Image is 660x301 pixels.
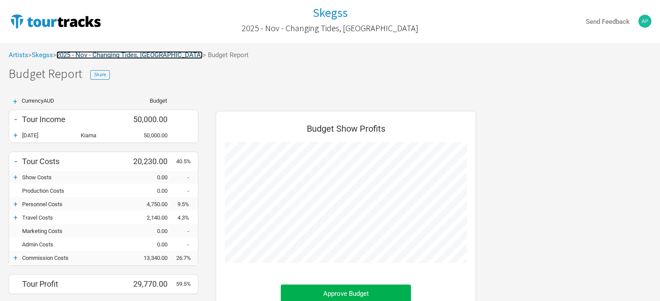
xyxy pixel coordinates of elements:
[203,52,249,58] span: > Budget Report
[81,132,124,139] div: Kiama
[9,51,28,59] a: Artists
[9,113,22,125] div: -
[225,120,467,142] div: Budget Show Profits
[124,115,176,124] div: 50,000.00
[22,174,124,181] div: Show Costs
[9,253,22,262] div: +
[124,98,167,104] div: Budget
[90,70,110,80] button: Share
[9,131,22,139] div: +
[242,23,418,33] h2: 2025 - Nov - Changing Tides, [GEOGRAPHIC_DATA]
[9,200,22,208] div: +
[124,214,176,221] div: 2,140.00
[22,279,124,288] div: Tour Profit
[124,188,176,194] div: 0.00
[124,157,176,166] div: 20,230.00
[176,281,198,287] div: 59.5%
[176,158,198,165] div: 40.5%
[28,52,53,58] span: >
[94,71,106,78] span: Share
[22,97,54,104] span: Currency AUD
[22,132,81,139] div: 22-Nov-25
[323,290,369,298] span: Approve Budget
[124,132,176,139] div: 50,000.00
[176,174,198,181] div: -
[176,201,198,207] div: 9.5%
[124,241,176,248] div: 0.00
[9,173,22,181] div: +
[176,255,198,261] div: 26.7%
[124,279,176,288] div: 29,770.00
[22,255,124,261] div: Commission Costs
[9,67,660,81] h1: Budget Report
[124,255,176,261] div: 13,340.00
[9,213,22,222] div: +
[9,98,22,105] div: +
[176,228,198,234] div: -
[32,51,53,59] a: Skegss
[9,155,22,167] div: -
[53,52,203,58] span: >
[22,214,124,221] div: Travel Costs
[22,201,124,207] div: Personnel Costs
[176,241,198,248] div: -
[313,6,348,19] a: Skegss
[9,13,102,30] img: TourTracks
[22,241,124,248] div: Admin Costs
[124,174,176,181] div: 0.00
[124,201,176,207] div: 4,750.00
[22,157,124,166] div: Tour Costs
[22,188,124,194] div: Production Costs
[22,115,124,124] div: Tour Income
[638,15,651,28] img: Alexander
[313,5,348,20] h1: Skegss
[586,18,630,26] strong: Send Feedback
[22,228,124,234] div: Marketing Costs
[242,19,418,37] a: 2025 - Nov - Changing Tides, [GEOGRAPHIC_DATA]
[124,228,176,234] div: 0.00
[176,188,198,194] div: -
[56,51,203,59] a: 2025 - Nov - Changing Tides, [GEOGRAPHIC_DATA]
[176,214,198,221] div: 4.3%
